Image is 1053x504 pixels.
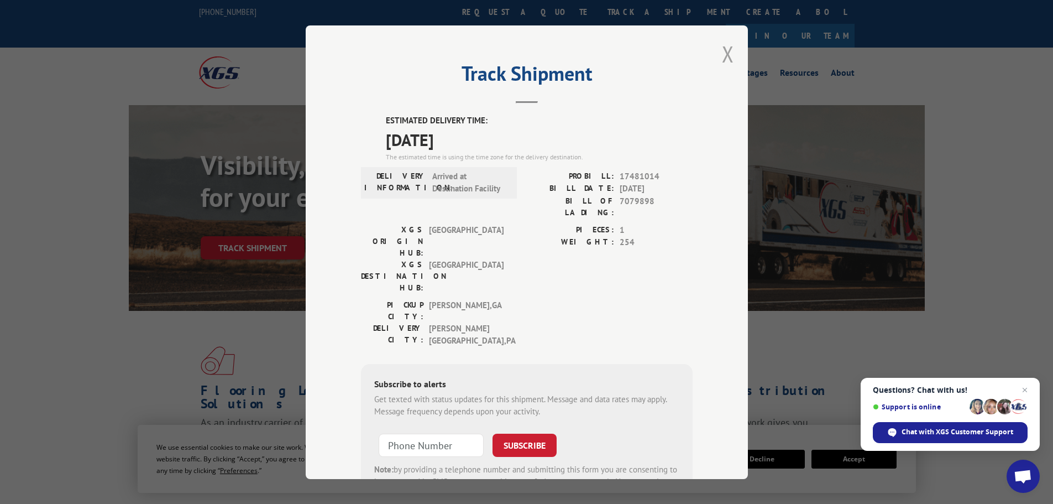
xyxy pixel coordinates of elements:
div: Open chat [1007,460,1040,493]
span: 17481014 [620,170,693,183]
div: Chat with XGS Customer Support [873,422,1028,443]
span: 7079898 [620,195,693,218]
button: SUBSCRIBE [493,433,557,456]
span: [DATE] [620,183,693,195]
label: XGS ORIGIN HUB: [361,224,423,258]
span: Arrived at Destination Facility [432,170,507,195]
span: [GEOGRAPHIC_DATA] [429,258,504,293]
span: Support is online [873,403,966,411]
label: DELIVERY INFORMATION: [364,170,427,195]
span: [PERSON_NAME] , GA [429,299,504,322]
label: BILL DATE: [527,183,614,195]
div: The estimated time is using the time zone for the delivery destination. [386,152,693,162]
strong: Note: [374,464,394,474]
label: PROBILL: [527,170,614,183]
label: BILL OF LADING: [527,195,614,218]
label: PIECES: [527,224,614,236]
span: [DATE] [386,127,693,152]
span: [PERSON_NAME][GEOGRAPHIC_DATA] , PA [429,322,504,347]
div: Get texted with status updates for this shipment. Message and data rates may apply. Message frequ... [374,393,679,418]
label: DELIVERY CITY: [361,322,423,347]
span: 1 [620,224,693,236]
div: by providing a telephone number and submitting this form you are consenting to be contacted by SM... [374,463,679,501]
div: Subscribe to alerts [374,377,679,393]
label: PICKUP CITY: [361,299,423,322]
label: XGS DESTINATION HUB: [361,258,423,293]
span: Close chat [1018,383,1031,397]
label: ESTIMATED DELIVERY TIME: [386,115,693,127]
input: Phone Number [379,433,484,456]
h2: Track Shipment [361,66,693,87]
span: [GEOGRAPHIC_DATA] [429,224,504,258]
button: Close modal [722,39,734,69]
span: Chat with XGS Customer Support [902,427,1013,437]
span: Questions? Chat with us! [873,386,1028,394]
span: 254 [620,236,693,249]
label: WEIGHT: [527,236,614,249]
